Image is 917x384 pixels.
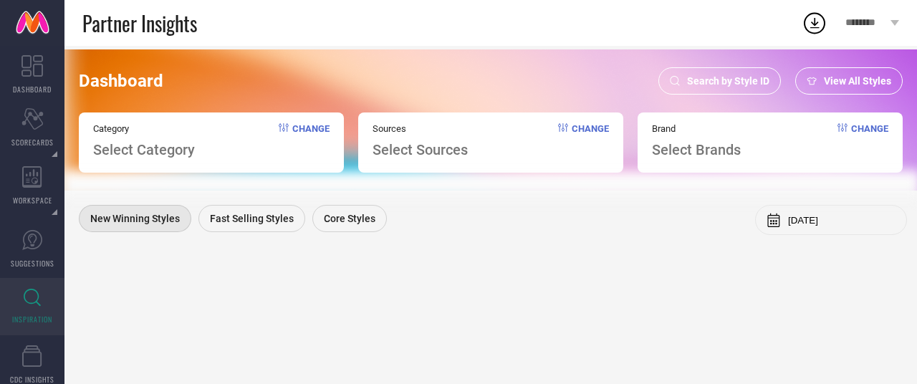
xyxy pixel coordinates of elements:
[11,258,54,269] span: SUGGESTIONS
[824,75,891,87] span: View All Styles
[802,10,827,36] div: Open download list
[652,123,741,134] span: Brand
[292,123,330,158] span: Change
[788,215,896,226] input: Select month
[324,213,375,224] span: Core Styles
[373,123,468,134] span: Sources
[652,141,741,158] span: Select Brands
[851,123,888,158] span: Change
[93,123,195,134] span: Category
[82,9,197,38] span: Partner Insights
[13,84,52,95] span: DASHBOARD
[687,75,769,87] span: Search by Style ID
[90,213,180,224] span: New Winning Styles
[13,195,52,206] span: WORKSPACE
[11,137,54,148] span: SCORECARDS
[373,141,468,158] span: Select Sources
[12,314,52,325] span: INSPIRATION
[79,71,163,91] span: Dashboard
[572,123,609,158] span: Change
[210,213,294,224] span: Fast Selling Styles
[93,141,195,158] span: Select Category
